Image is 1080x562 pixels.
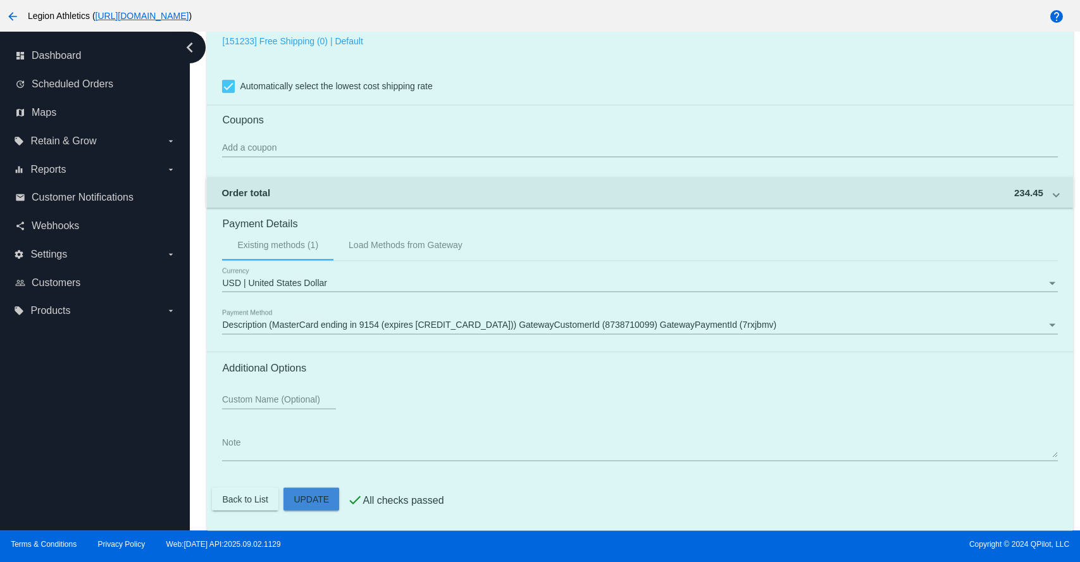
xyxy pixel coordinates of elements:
[15,216,176,236] a: share Webhooks
[5,9,20,24] mat-icon: arrow_back
[15,192,25,203] i: email
[15,74,176,94] a: update Scheduled Orders
[32,78,113,90] span: Scheduled Orders
[166,136,176,146] i: arrow_drop_down
[11,540,77,549] a: Terms & Conditions
[30,249,67,260] span: Settings
[15,187,176,208] a: email Customer Notifications
[166,165,176,175] i: arrow_drop_down
[30,135,96,147] span: Retain & Grow
[15,103,176,123] a: map Maps
[14,249,24,259] i: settings
[15,46,176,66] a: dashboard Dashboard
[166,249,176,259] i: arrow_drop_down
[32,220,79,232] span: Webhooks
[15,278,25,288] i: people_outline
[15,51,25,61] i: dashboard
[30,164,66,175] span: Reports
[166,306,176,316] i: arrow_drop_down
[15,79,25,89] i: update
[206,177,1073,208] mat-expansion-panel-header: Order total 234.45
[15,108,25,118] i: map
[32,277,80,289] span: Customers
[166,540,281,549] a: Web:[DATE] API:2025.09.02.1129
[180,37,200,58] i: chevron_left
[30,305,70,316] span: Products
[1049,9,1064,24] mat-icon: help
[14,136,24,146] i: local_offer
[14,165,24,175] i: equalizer
[32,107,56,118] span: Maps
[96,11,189,21] a: [URL][DOMAIN_NAME]
[32,50,81,61] span: Dashboard
[14,306,24,316] i: local_offer
[15,221,25,231] i: share
[28,11,192,21] span: Legion Athletics ( )
[15,273,176,293] a: people_outline Customers
[551,540,1069,549] span: Copyright © 2024 QPilot, LLC
[32,192,133,203] span: Customer Notifications
[98,540,146,549] a: Privacy Policy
